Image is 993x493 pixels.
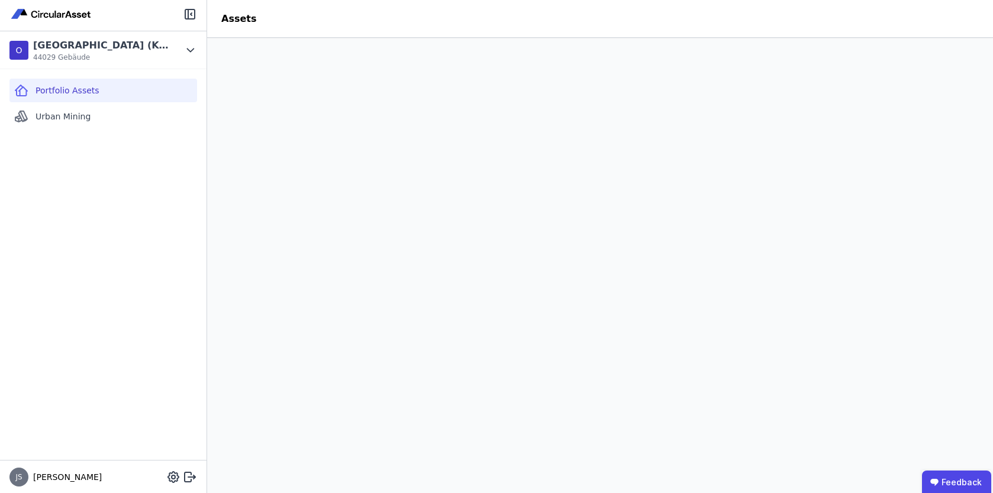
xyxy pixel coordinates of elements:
[207,12,270,26] div: Assets
[15,473,22,481] span: JS
[36,111,91,122] span: Urban Mining
[33,38,169,53] div: [GEOGRAPHIC_DATA] (Köster)
[28,471,102,483] span: [PERSON_NAME]
[9,41,28,60] div: O
[207,38,993,493] iframe: retool
[36,85,99,96] span: Portfolio Assets
[33,53,169,62] span: 44029 Gebäude
[9,7,94,21] img: Concular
